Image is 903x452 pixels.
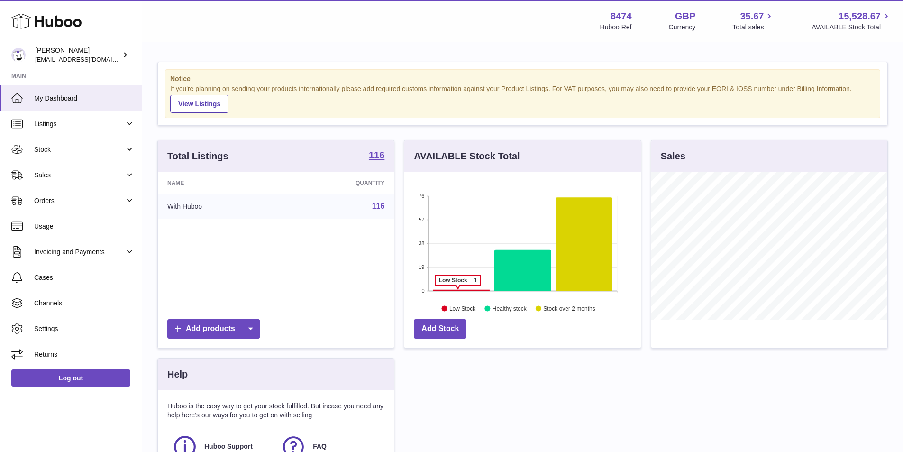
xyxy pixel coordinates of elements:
[414,319,466,339] a: Add Stock
[34,120,125,129] span: Listings
[732,10,775,32] a: 35.67 Total sales
[34,350,135,359] span: Returns
[170,84,875,113] div: If you're planning on sending your products internationally please add required customs informati...
[34,248,125,257] span: Invoicing and Payments
[283,172,394,194] th: Quantity
[669,23,696,32] div: Currency
[419,217,425,222] text: 57
[661,150,685,163] h3: Sales
[34,324,135,333] span: Settings
[158,172,283,194] th: Name
[170,74,875,83] strong: Notice
[11,369,130,387] a: Log out
[600,23,632,32] div: Huboo Ref
[732,23,775,32] span: Total sales
[35,46,120,64] div: [PERSON_NAME]
[812,10,892,32] a: 15,528.67 AVAILABLE Stock Total
[34,222,135,231] span: Usage
[474,277,477,284] tspan: 1
[34,171,125,180] span: Sales
[675,10,695,23] strong: GBP
[839,10,881,23] span: 15,528.67
[35,55,139,63] span: [EMAIL_ADDRESS][DOMAIN_NAME]
[167,368,188,381] h3: Help
[158,194,283,219] td: With Huboo
[313,442,327,451] span: FAQ
[439,277,467,284] tspan: Low Stock
[34,273,135,282] span: Cases
[372,202,385,210] a: 116
[34,196,125,205] span: Orders
[544,305,595,312] text: Stock over 2 months
[449,305,476,312] text: Low Stock
[34,94,135,103] span: My Dashboard
[369,150,384,160] strong: 116
[167,150,228,163] h3: Total Listings
[11,48,26,62] img: orders@neshealth.com
[740,10,764,23] span: 35.67
[167,402,384,420] p: Huboo is the easy way to get your stock fulfilled. But incase you need any help here's our ways f...
[34,145,125,154] span: Stock
[419,240,425,246] text: 38
[611,10,632,23] strong: 8474
[204,442,253,451] span: Huboo Support
[414,150,520,163] h3: AVAILABLE Stock Total
[419,193,425,199] text: 76
[170,95,228,113] a: View Listings
[422,288,425,294] text: 0
[419,264,425,270] text: 19
[812,23,892,32] span: AVAILABLE Stock Total
[34,299,135,308] span: Channels
[493,305,527,312] text: Healthy stock
[167,319,260,339] a: Add products
[369,150,384,162] a: 116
